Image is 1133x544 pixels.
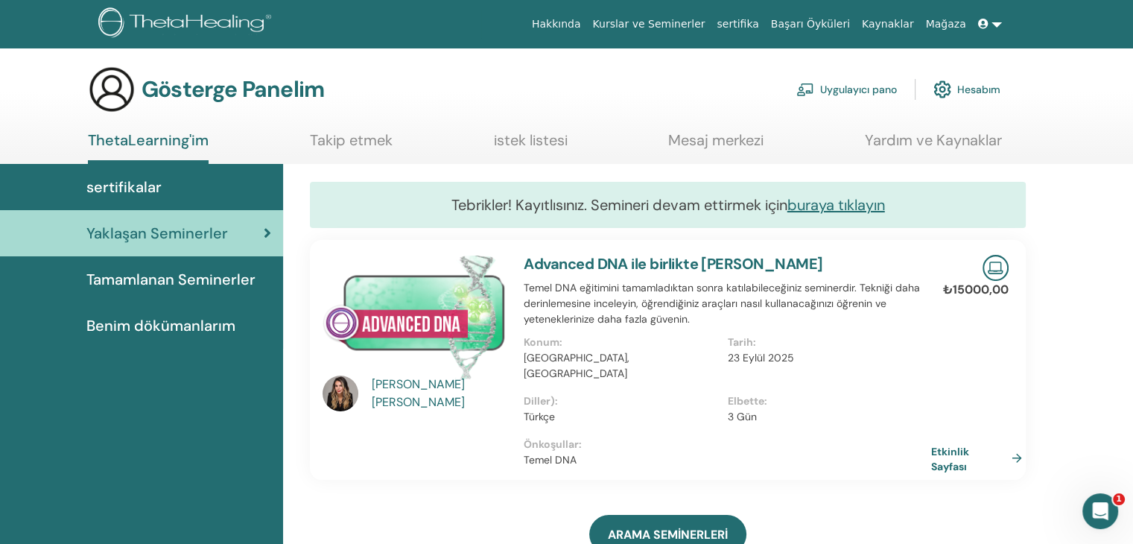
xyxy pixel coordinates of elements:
font: Yaklaşan Seminerler [86,224,228,243]
a: Etkinlik Sayfası [931,443,1028,472]
font: 3 Gün [728,410,757,423]
a: Hesabım [933,73,1000,106]
img: chalkboard-teacher.svg [796,83,814,96]
font: Uygulayıcı pano [820,83,897,97]
a: Mağaza [919,10,971,38]
a: Advanced DNA ile birlikte [PERSON_NAME] [524,254,822,273]
font: [GEOGRAPHIC_DATA], [GEOGRAPHIC_DATA] [524,351,629,380]
font: sertifikalar [86,177,162,197]
a: Başarı Öyküleri [765,10,856,38]
font: Mağaza [925,18,965,30]
font: Mesaj merkezi [668,130,764,150]
font: : [555,394,558,408]
img: cog.svg [933,77,951,102]
a: Hakkında [526,10,587,38]
font: : [559,335,562,349]
img: logo.png [98,7,276,41]
img: Canlı Çevrimiçi Seminer [983,255,1009,281]
font: Temel DNA eğitimini tamamladıktan sonra katılabileceğiniz seminerdir. Tekniği daha derinlemesine ... [524,281,920,326]
font: Konum [524,335,559,349]
font: Gösterge Panelim [142,75,324,104]
font: Diller) [524,394,555,408]
font: Temel DNA [524,453,577,466]
font: Hesabım [957,83,1000,97]
font: sertifika [717,18,758,30]
a: istek listesi [494,131,568,160]
font: Benim dökümanlarım [86,316,235,335]
font: Etkinlik Sayfası [931,445,969,472]
img: generic-user-icon.jpg [88,66,136,113]
font: : [579,437,582,451]
font: : [753,335,756,349]
a: Kurslar ve Seminerler [586,10,711,38]
font: Tarih [728,335,753,349]
font: Tebrikler! Kayıtlısınız. Semineri devam ettirmek için [451,195,787,215]
a: Yardım ve Kaynaklar [865,131,1002,160]
img: default.jpg [323,376,358,411]
font: Hakkında [532,18,581,30]
font: : [764,394,767,408]
a: ThetaLearning'im [88,131,209,164]
a: Kaynaklar [856,10,920,38]
font: [PERSON_NAME] [372,376,465,392]
img: Gelişmiş DNA [323,255,506,380]
font: Yardım ve Kaynaklar [865,130,1002,150]
iframe: Intercom canlı sohbet [1082,493,1118,529]
font: Takip etmek [310,130,393,150]
font: Elbette [728,394,764,408]
a: buraya tıklayın [787,195,885,215]
font: ₺15000,00 [943,282,1009,297]
font: ThetaLearning'im [88,130,209,150]
font: [PERSON_NAME] [372,394,465,410]
font: Kurslar ve Seminerler [592,18,705,30]
font: Başarı Öyküleri [771,18,850,30]
font: istek listesi [494,130,568,150]
a: sertifika [711,10,764,38]
a: Takip etmek [310,131,393,160]
a: [PERSON_NAME] [PERSON_NAME] [372,376,510,411]
font: ARAMA SEMİNERLERİ [608,527,728,543]
font: 23 Eylül 2025 [728,351,794,364]
font: Kaynaklar [862,18,914,30]
a: Uygulayıcı pano [796,73,897,106]
font: Tamamlanan Seminerler [86,270,256,289]
a: Mesaj merkezi [668,131,764,160]
font: Önkoşullar [524,437,579,451]
font: 1 [1116,494,1122,504]
font: Türkçe [524,410,555,423]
